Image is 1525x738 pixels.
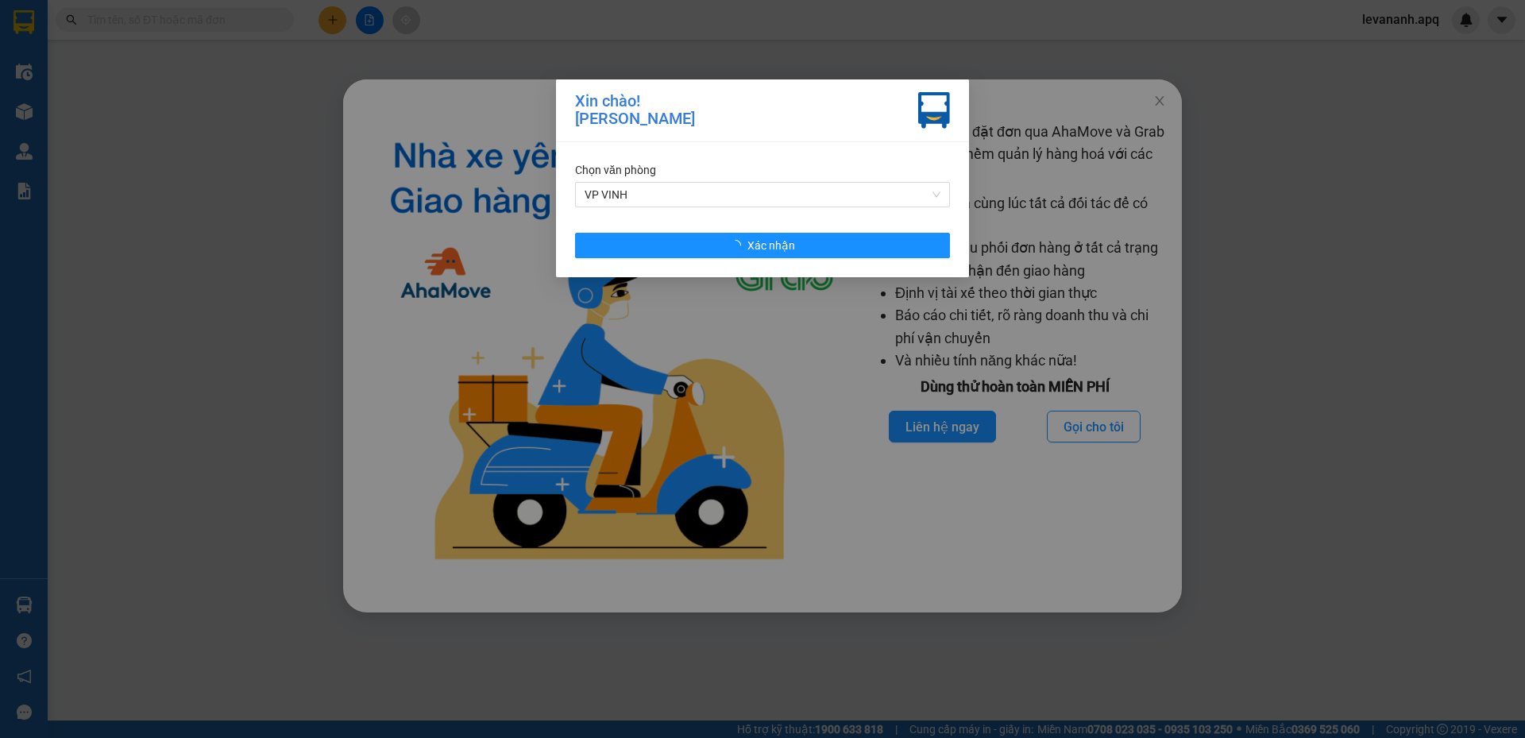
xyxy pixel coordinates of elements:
[575,233,950,258] button: Xác nhận
[730,240,747,251] span: loading
[585,183,940,207] span: VP VINH
[575,92,695,129] div: Xin chào! [PERSON_NAME]
[918,92,950,129] img: vxr-icon
[575,161,950,179] div: Chọn văn phòng
[747,237,795,254] span: Xác nhận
